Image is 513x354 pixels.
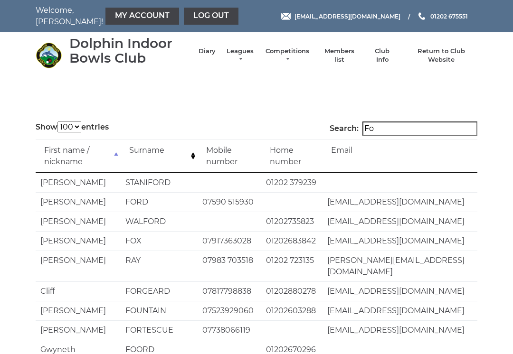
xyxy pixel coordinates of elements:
[406,47,477,64] a: Return to Club Website
[323,212,477,231] td: [EMAIL_ADDRESS][DOMAIN_NAME]
[36,212,121,231] td: [PERSON_NAME]
[57,121,81,132] select: Showentries
[323,251,477,281] td: [PERSON_NAME][EMAIL_ADDRESS][DOMAIN_NAME]
[36,42,62,68] img: Dolphin Indoor Bowls Club
[281,13,291,20] img: Email
[36,173,121,192] td: [PERSON_NAME]
[323,140,477,173] td: Email
[36,192,121,212] td: [PERSON_NAME]
[261,281,323,301] td: 01202880278
[121,212,198,231] td: WALFORD
[323,231,477,251] td: [EMAIL_ADDRESS][DOMAIN_NAME]
[36,140,121,173] td: First name / nickname: activate to sort column descending
[261,140,323,173] td: Home number
[105,8,179,25] a: My Account
[323,301,477,320] td: [EMAIL_ADDRESS][DOMAIN_NAME]
[265,47,310,64] a: Competitions
[198,301,261,320] td: 07523929060
[198,192,261,212] td: 07590 515930
[261,301,323,320] td: 01202603288
[281,12,400,21] a: Email [EMAIL_ADDRESS][DOMAIN_NAME]
[69,36,189,65] div: Dolphin Indoor Bowls Club
[319,47,359,64] a: Members list
[430,12,468,19] span: 01202 675551
[261,173,323,192] td: 01202 379239
[121,320,198,340] td: FORTESCUE
[225,47,255,64] a: Leagues
[198,281,261,301] td: 07817798838
[417,12,468,21] a: Phone us 01202 675551
[36,231,121,251] td: [PERSON_NAME]
[261,231,323,251] td: 01202683842
[36,320,121,340] td: [PERSON_NAME]
[362,121,477,136] input: Search:
[36,121,109,133] label: Show entries
[198,251,261,281] td: 07983 703518
[121,140,198,173] td: Surname: activate to sort column ascending
[121,251,198,281] td: RAY
[121,281,198,301] td: FORGEARD
[198,320,261,340] td: 07738066119
[261,251,323,281] td: 01202 723135
[36,301,121,320] td: [PERSON_NAME]
[323,192,477,212] td: [EMAIL_ADDRESS][DOMAIN_NAME]
[121,192,198,212] td: FORD
[36,5,211,28] nav: Welcome, [PERSON_NAME]!
[323,320,477,340] td: [EMAIL_ADDRESS][DOMAIN_NAME]
[121,173,198,192] td: STANIFORD
[184,8,238,25] a: Log out
[261,212,323,231] td: 01202735823
[36,281,121,301] td: Cliff
[330,121,477,136] label: Search:
[121,301,198,320] td: FOUNTAIN
[121,231,198,251] td: FOX
[198,140,261,173] td: Mobile number
[369,47,396,64] a: Club Info
[198,231,261,251] td: 07917363028
[36,251,121,281] td: [PERSON_NAME]
[418,12,425,20] img: Phone us
[323,281,477,301] td: [EMAIL_ADDRESS][DOMAIN_NAME]
[294,12,400,19] span: [EMAIL_ADDRESS][DOMAIN_NAME]
[199,47,216,56] a: Diary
